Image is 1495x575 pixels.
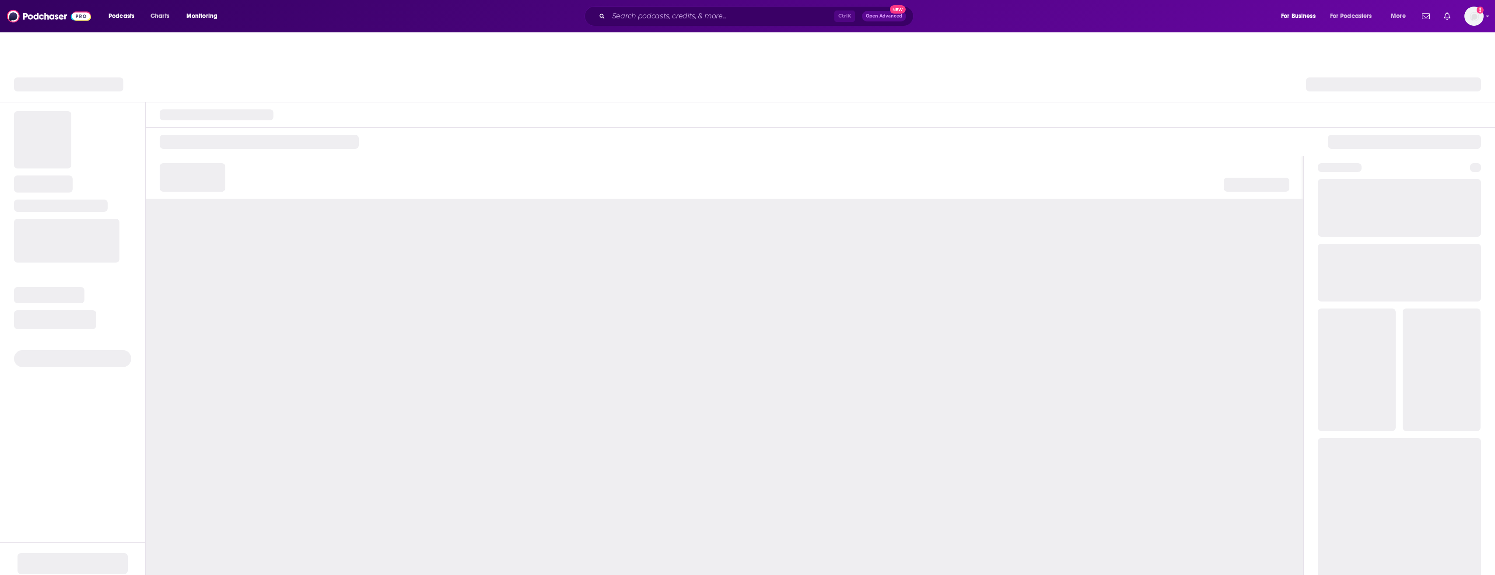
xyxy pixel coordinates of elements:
button: open menu [180,9,229,23]
img: Podchaser - Follow, Share and Rate Podcasts [7,8,91,25]
a: Charts [145,9,175,23]
span: Logged in as alisontucker [1464,7,1484,26]
span: For Business [1281,10,1316,22]
button: Show profile menu [1464,7,1484,26]
input: Search podcasts, credits, & more... [609,9,834,23]
span: For Podcasters [1330,10,1372,22]
button: open menu [1324,9,1385,23]
img: User Profile [1464,7,1484,26]
span: Charts [151,10,169,22]
span: Ctrl K [834,11,855,22]
button: open menu [1275,9,1327,23]
button: Open AdvancedNew [862,11,906,21]
a: Show notifications dropdown [1418,9,1433,24]
span: Monitoring [186,10,217,22]
svg: Add a profile image [1477,7,1484,14]
span: New [890,5,906,14]
span: Open Advanced [866,14,902,18]
div: Search podcasts, credits, & more... [593,6,922,26]
button: open menu [102,9,146,23]
span: More [1391,10,1406,22]
a: Show notifications dropdown [1440,9,1454,24]
button: open menu [1385,9,1417,23]
span: Podcasts [109,10,134,22]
